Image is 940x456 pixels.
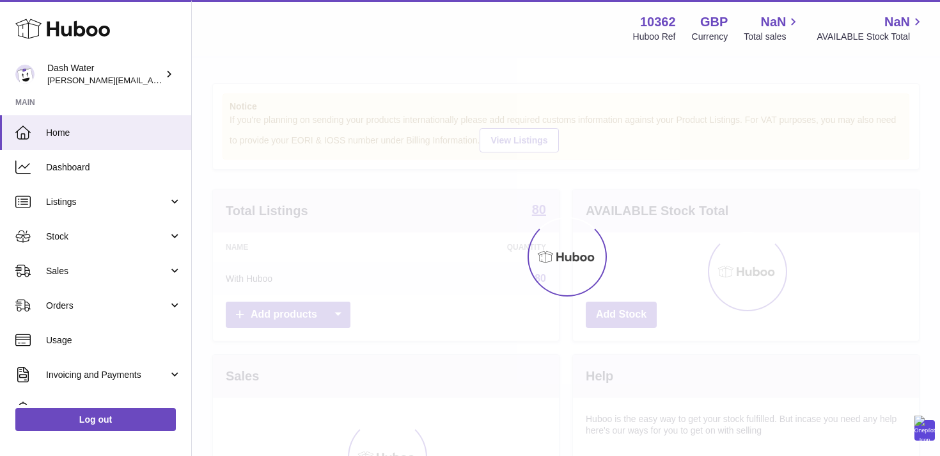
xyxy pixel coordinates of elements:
[633,31,676,43] div: Huboo Ref
[692,31,728,43] div: Currency
[46,369,168,381] span: Invoicing and Payments
[46,231,168,243] span: Stock
[640,13,676,31] strong: 10362
[817,13,925,43] a: NaN AVAILABLE Stock Total
[46,161,182,174] span: Dashboard
[46,265,168,277] span: Sales
[760,13,786,31] span: NaN
[884,13,910,31] span: NaN
[47,75,256,85] span: [PERSON_NAME][EMAIL_ADDRESS][DOMAIN_NAME]
[15,65,35,84] img: james@dash-water.com
[46,334,182,346] span: Usage
[15,408,176,431] a: Log out
[700,13,728,31] strong: GBP
[46,300,168,312] span: Orders
[744,13,801,43] a: NaN Total sales
[817,31,925,43] span: AVAILABLE Stock Total
[47,62,162,86] div: Dash Water
[744,31,801,43] span: Total sales
[46,127,182,139] span: Home
[46,196,168,208] span: Listings
[46,403,182,416] span: Cases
